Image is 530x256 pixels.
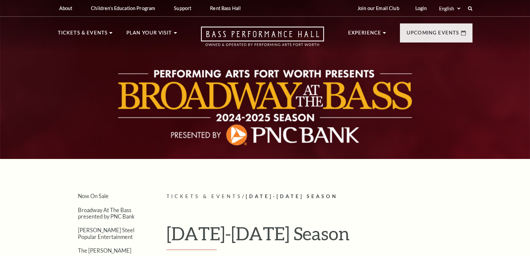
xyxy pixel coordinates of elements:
p: Upcoming Events [407,29,459,41]
p: Experience [348,29,382,41]
p: Plan Your Visit [126,29,172,41]
a: [PERSON_NAME] Steel Popular Entertainment [78,227,134,240]
p: Children's Education Program [91,5,155,11]
p: Tickets & Events [58,29,108,41]
a: The [PERSON_NAME] [78,247,131,254]
p: Support [174,5,191,11]
select: Select: [438,5,461,12]
p: About [59,5,73,11]
p: / [167,192,472,201]
span: Tickets & Events [167,193,242,199]
a: Now On Sale [78,193,109,199]
h1: [DATE]-[DATE] Season [167,223,472,250]
a: Broadway At The Bass presented by PNC Bank [78,207,135,220]
span: [DATE]-[DATE] Season [246,193,338,199]
p: Rent Bass Hall [210,5,241,11]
